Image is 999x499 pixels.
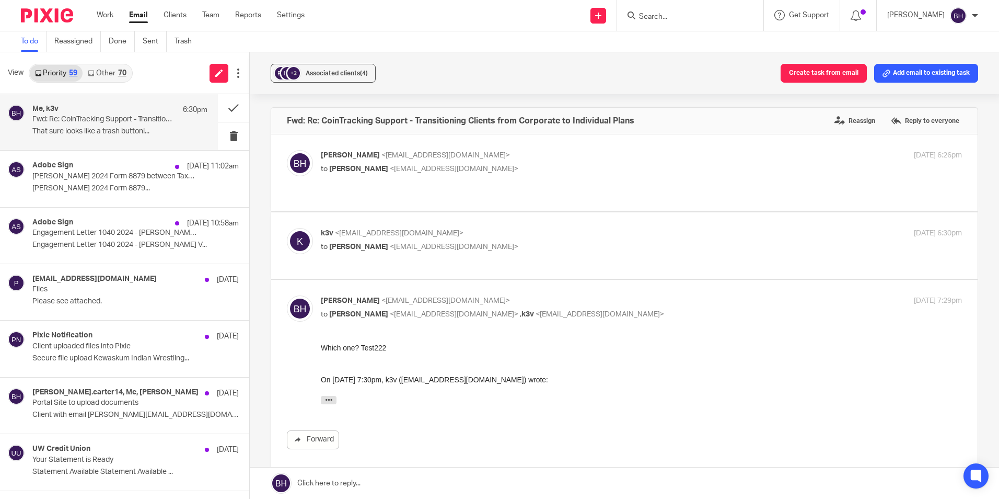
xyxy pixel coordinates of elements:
label: Reassign [832,113,878,129]
a: Clients [164,10,187,20]
p: Secure file upload Kewaskum Indian Wrestling... [32,354,239,363]
img: Pixie [21,8,73,22]
img: svg%3E [280,65,295,81]
p: [DATE] 7:29pm [914,296,962,307]
p: [DATE] [217,331,239,342]
div: +2 [287,67,300,80]
span: <[EMAIL_ADDRESS][DOMAIN_NAME]> [536,311,664,318]
p: [DATE] 11:02am [187,161,239,172]
img: svg%3E [950,7,967,24]
h4: Fwd: Re: CoinTracking Support - Transitioning Clients from Corporate to Individual Plans [287,116,634,126]
h4: Adobe Sign [32,218,73,227]
p: Portal Site to upload documents [32,399,198,407]
img: svg%3E [8,105,25,121]
p: [DATE] [217,275,239,285]
img: svg%3E [8,218,25,235]
a: Email [129,10,148,20]
img: svg%3E [8,275,25,291]
h4: Adobe Sign [32,161,73,170]
h4: UW Credit Union [32,445,90,453]
p: Fwd: Re: CoinTracking Support - Transitioning Clients from Corporate to Individual Plans [32,115,172,124]
img: svg%3E [8,445,25,461]
div: 70 [118,70,126,77]
span: View [8,67,24,78]
span: <[EMAIL_ADDRESS][DOMAIN_NAME]> [381,297,510,304]
p: Client with email [PERSON_NAME][EMAIL_ADDRESS][DOMAIN_NAME]... [32,411,239,419]
span: <[EMAIL_ADDRESS][DOMAIN_NAME]> [335,230,463,237]
img: svg%3E [8,388,25,405]
p: That sure looks like a trash button!... [32,127,207,136]
a: Reports [235,10,261,20]
h4: Me, k3v [32,105,59,114]
a: Trash [175,31,200,52]
img: svg%3E [8,161,25,178]
button: Create task from email [781,64,867,83]
a: Team [202,10,219,20]
input: Search [638,13,732,22]
span: to [321,243,328,251]
img: svg%3E [287,228,313,254]
p: [DATE] [217,445,239,455]
span: (4) [360,70,368,76]
a: Other70 [83,65,131,82]
span: k3v [321,230,333,237]
span: <[EMAIL_ADDRESS][DOMAIN_NAME]> [390,165,518,173]
span: Associated clients [306,70,368,76]
a: Settings [277,10,305,20]
a: Priority59 [30,65,83,82]
img: svg%3E [8,331,25,348]
div: 59 [69,70,77,77]
img: svg%3E [287,150,313,176]
a: Work [97,10,113,20]
p: Please see attached. [32,297,239,306]
span: [PERSON_NAME] [321,152,380,159]
a: Forward [287,430,339,449]
a: Sent [143,31,167,52]
span: to [321,165,328,173]
p: Statement Available Statement Available ... [32,468,239,477]
h4: Pixie Notification [32,331,92,340]
p: Your Statement is Ready [32,456,198,464]
p: [PERSON_NAME] 2024 Form 8879... [32,184,239,193]
button: +2 Associated clients(4) [271,64,376,83]
label: Reply to everyone [888,113,962,129]
p: [PERSON_NAME] 2024 Form 8879 between Taxanator, LLC and [PERSON_NAME] V is Signed and Filed! [32,172,198,181]
a: Done [109,31,135,52]
a: To do [21,31,47,52]
p: [DATE] 10:58am [187,218,239,229]
p: Client uploaded files into Pixie [32,342,198,351]
p: [DATE] 6:30pm [914,228,962,239]
span: , [520,311,521,318]
p: Files [32,285,198,294]
p: [DATE] 6:26pm [914,150,962,161]
span: to [321,311,328,318]
a: Reassigned [54,31,101,52]
p: Engagement Letter 1040 2024 - [PERSON_NAME] V... [32,241,239,249]
span: [PERSON_NAME] [329,243,388,251]
span: [PERSON_NAME] [321,297,380,304]
span: <[EMAIL_ADDRESS][DOMAIN_NAME]> [390,311,518,318]
h4: [PERSON_NAME].carter14, Me, [PERSON_NAME] [32,388,199,397]
h4: [EMAIL_ADDRESS][DOMAIN_NAME] [32,275,157,283]
button: Add email to existing task [874,64,978,83]
p: 6:30pm [183,105,207,115]
p: Engagement Letter 1040 2024 - [PERSON_NAME] V [PERSON_NAME] between Taxanator, LLC and [PERSON_NA... [32,229,198,237]
img: svg%3E [287,296,313,322]
p: [DATE] [217,388,239,399]
span: <[EMAIL_ADDRESS][DOMAIN_NAME]> [381,152,510,159]
span: k3v [521,311,534,318]
span: [PERSON_NAME] [329,165,388,173]
span: Get Support [789,12,829,19]
p: [PERSON_NAME] [887,10,945,20]
img: svg%3E [273,65,289,81]
span: [PERSON_NAME] [329,311,388,318]
span: <[EMAIL_ADDRESS][DOMAIN_NAME]> [390,243,518,251]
